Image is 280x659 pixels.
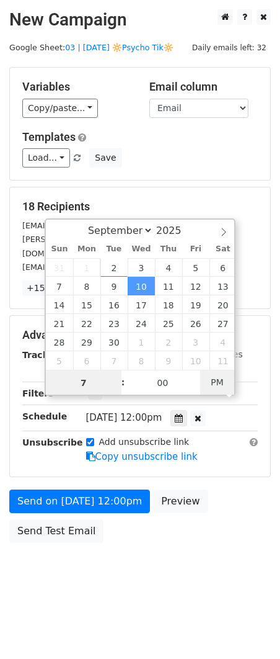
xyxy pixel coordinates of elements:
[22,80,131,94] h5: Variables
[209,245,237,253] span: Sat
[73,277,100,295] span: September 8, 2025
[46,258,73,277] span: August 31, 2025
[9,490,150,513] a: Send on [DATE] 12:00pm
[46,245,73,253] span: Sun
[22,280,74,296] a: +15 more
[46,314,73,333] span: September 21, 2025
[46,351,73,370] span: October 5, 2025
[182,245,209,253] span: Fri
[128,277,155,295] span: September 10, 2025
[182,295,209,314] span: September 19, 2025
[153,490,208,513] a: Preview
[100,351,128,370] span: October 7, 2025
[153,225,198,236] input: Year
[155,277,182,295] span: September 11, 2025
[121,370,125,395] span: :
[65,43,173,52] a: 03 | [DATE] 🔆Psycho Tik🔆
[209,277,237,295] span: September 13, 2025
[194,348,242,361] label: UTM Codes
[22,99,98,118] a: Copy/paste...
[73,295,100,314] span: September 15, 2025
[46,333,73,351] span: September 28, 2025
[22,437,83,447] strong: Unsubscribe
[99,436,190,449] label: Add unsubscribe link
[128,314,155,333] span: September 24, 2025
[209,333,237,351] span: October 4, 2025
[22,221,160,230] small: [EMAIL_ADDRESS][DOMAIN_NAME]
[209,295,237,314] span: September 20, 2025
[100,314,128,333] span: September 23, 2025
[100,295,128,314] span: September 16, 2025
[149,80,258,94] h5: Email column
[86,412,162,423] span: [DATE] 12:00pm
[73,258,100,277] span: September 1, 2025
[128,295,155,314] span: September 17, 2025
[100,258,128,277] span: September 2, 2025
[182,351,209,370] span: October 10, 2025
[9,9,271,30] h2: New Campaign
[100,245,128,253] span: Tue
[155,258,182,277] span: September 4, 2025
[73,314,100,333] span: September 22, 2025
[128,245,155,253] span: Wed
[182,314,209,333] span: September 26, 2025
[22,411,67,421] strong: Schedule
[22,200,258,213] h5: 18 Recipients
[182,333,209,351] span: October 3, 2025
[100,277,128,295] span: September 9, 2025
[46,295,73,314] span: September 14, 2025
[22,350,64,360] strong: Tracking
[128,258,155,277] span: September 3, 2025
[182,277,209,295] span: September 12, 2025
[200,370,234,395] span: Click to toggle
[46,370,121,395] input: Hour
[182,258,209,277] span: September 5, 2025
[9,519,103,543] a: Send Test Email
[46,277,73,295] span: September 7, 2025
[9,43,173,52] small: Google Sheet:
[22,328,258,342] h5: Advanced
[22,235,225,258] small: [PERSON_NAME][EMAIL_ADDRESS][PERSON_NAME][DOMAIN_NAME]
[22,148,70,168] a: Load...
[209,258,237,277] span: September 6, 2025
[100,333,128,351] span: September 30, 2025
[209,351,237,370] span: October 11, 2025
[155,314,182,333] span: September 25, 2025
[188,41,271,55] span: Daily emails left: 32
[73,333,100,351] span: September 29, 2025
[188,43,271,52] a: Daily emails left: 32
[128,333,155,351] span: October 1, 2025
[209,314,237,333] span: September 27, 2025
[22,388,54,398] strong: Filters
[89,148,121,168] button: Save
[155,333,182,351] span: October 2, 2025
[86,451,198,462] a: Copy unsubscribe link
[155,295,182,314] span: September 18, 2025
[155,351,182,370] span: October 9, 2025
[73,245,100,253] span: Mon
[128,351,155,370] span: October 8, 2025
[73,351,100,370] span: October 6, 2025
[22,130,76,143] a: Templates
[218,599,280,659] iframe: Chat Widget
[22,262,160,272] small: [EMAIL_ADDRESS][DOMAIN_NAME]
[125,370,201,395] input: Minute
[155,245,182,253] span: Thu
